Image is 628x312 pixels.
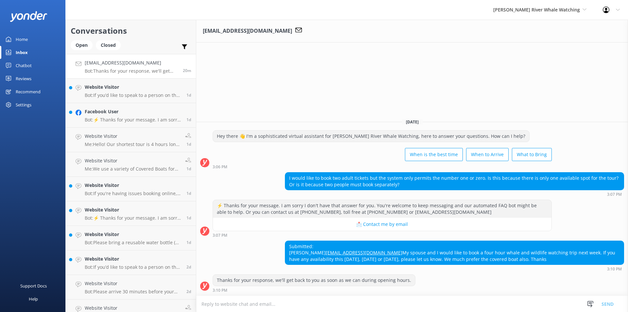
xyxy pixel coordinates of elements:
[186,92,191,98] span: Sep 11 2025 02:31pm (UTC -07:00) America/Tijuana
[85,255,182,263] h4: Website Visitor
[66,54,196,79] a: [EMAIL_ADDRESS][DOMAIN_NAME]Bot:Thanks for your response, we'll get back to you as soon as we can...
[213,233,227,237] strong: 3:07 PM
[285,173,624,190] div: I would like to book two adult tickets but the system only permits the number one or zero. Is thi...
[85,166,180,172] p: Me: We use a variety of Covered Boats for our Grizzly Tours. We will not know which boat we are u...
[16,33,28,46] div: Home
[607,267,622,271] strong: 3:10 PM
[213,200,551,217] div: ⚡ Thanks for your message. I am sorry I don't have that answer for you. You're welcome to keep me...
[213,233,552,237] div: Sep 12 2025 03:07pm (UTC -07:00) America/Tijuana
[85,215,182,221] p: Bot: ⚡ Thanks for your message. I am sorry I don't have that answer for you. You're welcome to ke...
[85,92,182,98] p: Bot: If you’d like to speak to a person on the [PERSON_NAME] River Whale Watching team, please ca...
[16,46,28,59] div: Inbox
[66,226,196,250] a: Website VisitorBot:Please bring a reusable water bottle (we have a water refill station!), an ext...
[85,83,182,91] h4: Website Visitor
[20,279,47,292] div: Support Docs
[85,182,182,189] h4: Website Visitor
[85,264,182,270] p: Bot: If you’d like to speak to a person on the [PERSON_NAME] River Whale Watching team, please ca...
[203,27,292,35] h3: [EMAIL_ADDRESS][DOMAIN_NAME]
[66,177,196,201] a: Website VisitorBot:If you're having issues booking online, please contact the [PERSON_NAME] River...
[29,292,38,305] div: Help
[85,304,180,312] h4: Website Visitor
[16,98,31,111] div: Settings
[16,72,31,85] div: Reviews
[285,241,624,265] div: Submitted: [PERSON_NAME] My spouse and I would like to book a four hour whale and wildlife watchi...
[213,275,415,286] div: Thanks for your response, we'll get back to you as soon as we can during opening hours.
[85,157,180,164] h4: Website Visitor
[186,264,191,270] span: Sep 10 2025 01:00pm (UTC -07:00) America/Tijuana
[16,85,41,98] div: Recommend
[213,131,529,142] div: Hey there 👋 I'm a sophisticated virtual assistant for [PERSON_NAME] River Whale Watching, here to...
[85,133,180,140] h4: Website Visitor
[186,166,191,172] span: Sep 11 2025 10:38am (UTC -07:00) America/Tijuana
[402,119,423,125] span: [DATE]
[71,41,96,48] a: Open
[285,266,624,271] div: Sep 12 2025 03:10pm (UTC -07:00) America/Tijuana
[186,289,191,294] span: Sep 10 2025 09:48am (UTC -07:00) America/Tijuana
[213,288,415,292] div: Sep 12 2025 03:10pm (UTC -07:00) America/Tijuana
[16,59,32,72] div: Chatbot
[285,192,624,196] div: Sep 12 2025 03:07pm (UTC -07:00) America/Tijuana
[85,289,182,295] p: Bot: Please arrive 30 minutes before your tour departure to check in.
[607,193,622,196] strong: 3:07 PM
[186,240,191,245] span: Sep 10 2025 04:48pm (UTC -07:00) America/Tijuana
[213,164,552,169] div: Sep 12 2025 03:06pm (UTC -07:00) America/Tijuana
[66,152,196,177] a: Website VisitorMe:We use a variety of Covered Boats for our Grizzly Tours. We will not know which...
[213,165,227,169] strong: 3:06 PM
[71,25,191,37] h2: Conversations
[85,280,182,287] h4: Website Visitor
[183,68,191,73] span: Sep 12 2025 03:10pm (UTC -07:00) America/Tijuana
[66,275,196,300] a: Website VisitorBot:Please arrive 30 minutes before your tour departure to check in.2d
[85,108,182,115] h4: Facebook User
[512,148,552,161] button: What to Bring
[493,7,580,13] span: [PERSON_NAME] River Whale Watching
[96,41,124,48] a: Closed
[66,79,196,103] a: Website VisitorBot:If you’d like to speak to a person on the [PERSON_NAME] River Whale Watching t...
[85,59,178,66] h4: [EMAIL_ADDRESS][DOMAIN_NAME]
[326,249,402,256] a: [EMAIL_ADDRESS][DOMAIN_NAME]
[85,68,178,74] p: Bot: Thanks for your response, we'll get back to you as soon as we can during opening hours.
[66,103,196,128] a: Facebook UserBot:⚡ Thanks for your message. I am sorry I don't have that answer for you. You're w...
[85,240,182,246] p: Bot: Please bring a reusable water bottle (we have a water refill station!), an extra layer of cl...
[85,206,182,213] h4: Website Visitor
[85,191,182,196] p: Bot: If you're having issues booking online, please contact the [PERSON_NAME] River Whale Watchin...
[66,128,196,152] a: Website VisitorMe:Hello! Our shortest tour is 4 hours long. If you would like to private charter ...
[96,40,121,50] div: Closed
[85,117,182,123] p: Bot: ⚡ Thanks for your message. I am sorry I don't have that answer for you. You're welcome to ke...
[85,231,182,238] h4: Website Visitor
[85,141,180,147] p: Me: Hello! Our shortest tour is 4 hours long. If you would like to private charter a boat, we cou...
[66,250,196,275] a: Website VisitorBot:If you’d like to speak to a person on the [PERSON_NAME] River Whale Watching t...
[71,40,93,50] div: Open
[405,148,463,161] button: When is the best time
[186,215,191,221] span: Sep 10 2025 08:28pm (UTC -07:00) America/Tijuana
[213,218,551,231] button: 📩 Contact me by email
[466,148,509,161] button: When to Arrive
[186,141,191,147] span: Sep 11 2025 12:50pm (UTC -07:00) America/Tijuana
[186,191,191,196] span: Sep 11 2025 02:06am (UTC -07:00) America/Tijuana
[10,11,47,22] img: yonder-white-logo.png
[186,117,191,122] span: Sep 11 2025 02:20pm (UTC -07:00) America/Tijuana
[213,288,227,292] strong: 3:10 PM
[66,201,196,226] a: Website VisitorBot:⚡ Thanks for your message. I am sorry I don't have that answer for you. You're...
